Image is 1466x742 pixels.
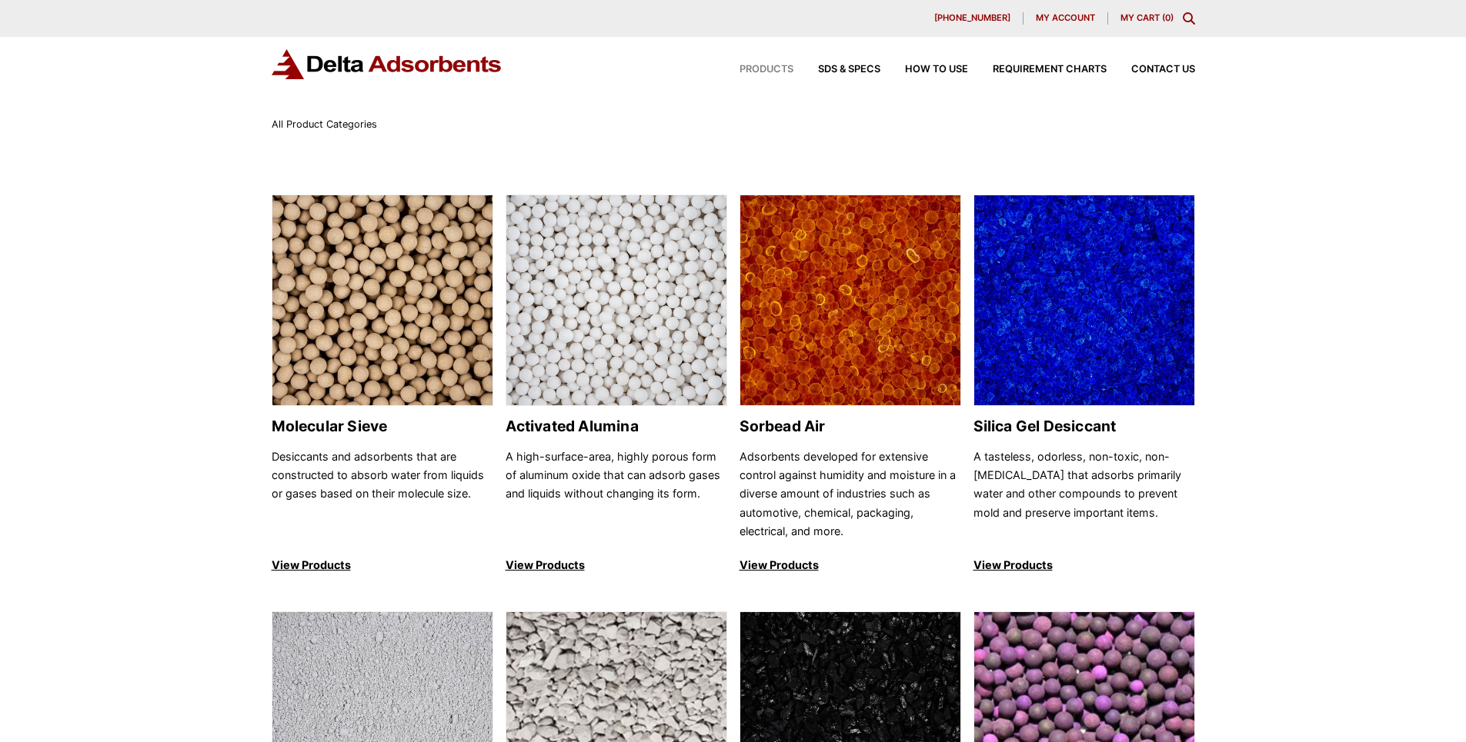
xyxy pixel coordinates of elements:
[793,65,880,75] a: SDS & SPECS
[272,418,493,435] h2: Molecular Sieve
[506,195,727,575] a: Activated Alumina Activated Alumina A high-surface-area, highly porous form of aluminum oxide tha...
[1120,12,1174,23] a: My Cart (0)
[740,195,960,407] img: Sorbead Air
[740,556,961,574] p: View Products
[818,65,880,75] span: SDS & SPECS
[272,448,493,541] p: Desiccants and adsorbents that are constructed to absorb water from liquids or gases based on the...
[272,195,493,407] img: Molecular Sieve
[973,556,1195,574] p: View Products
[1024,12,1108,25] a: My account
[880,65,968,75] a: How to Use
[1183,12,1195,25] div: Toggle Modal Content
[934,14,1010,22] span: [PHONE_NUMBER]
[740,65,793,75] span: Products
[506,195,726,407] img: Activated Alumina
[272,118,377,130] span: All Product Categories
[973,418,1195,435] h2: Silica Gel Desiccant
[1165,12,1170,23] span: 0
[974,195,1194,407] img: Silica Gel Desiccant
[922,12,1024,25] a: [PHONE_NUMBER]
[740,195,961,575] a: Sorbead Air Sorbead Air Adsorbents developed for extensive control against humidity and moisture ...
[905,65,968,75] span: How to Use
[1131,65,1195,75] span: Contact Us
[973,195,1195,575] a: Silica Gel Desiccant Silica Gel Desiccant A tasteless, odorless, non-toxic, non-[MEDICAL_DATA] th...
[506,448,727,541] p: A high-surface-area, highly porous form of aluminum oxide that can adsorb gases and liquids witho...
[715,65,793,75] a: Products
[740,418,961,435] h2: Sorbead Air
[740,448,961,541] p: Adsorbents developed for extensive control against humidity and moisture in a diverse amount of i...
[993,65,1107,75] span: Requirement Charts
[272,195,493,575] a: Molecular Sieve Molecular Sieve Desiccants and adsorbents that are constructed to absorb water fr...
[506,418,727,435] h2: Activated Alumina
[973,448,1195,541] p: A tasteless, odorless, non-toxic, non-[MEDICAL_DATA] that adsorbs primarily water and other compo...
[968,65,1107,75] a: Requirement Charts
[1036,14,1095,22] span: My account
[272,49,503,79] img: Delta Adsorbents
[506,556,727,574] p: View Products
[1107,65,1195,75] a: Contact Us
[272,556,493,574] p: View Products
